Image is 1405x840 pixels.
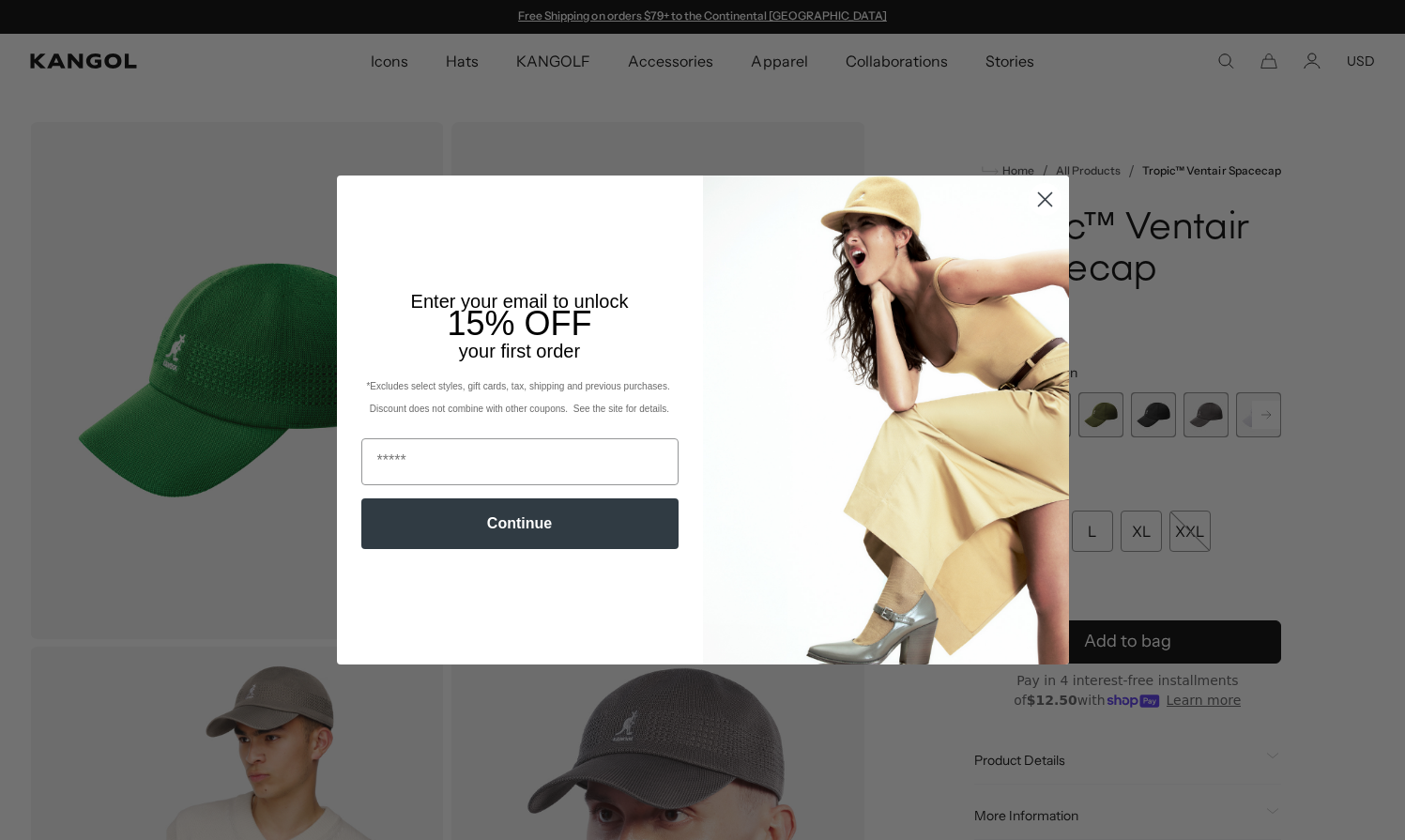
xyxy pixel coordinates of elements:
[459,341,580,361] span: your first order
[447,304,591,343] span: 15% OFF
[411,291,629,312] span: Enter your email to unlock
[361,498,679,549] button: Continue
[1029,183,1061,216] button: Close dialog
[703,176,1069,664] img: 93be19ad-e773-4382-80b9-c9d740c9197f.jpeg
[366,381,672,414] span: *Excludes select styles, gift cards, tax, shipping and previous purchases. Discount does not comb...
[361,438,679,485] input: Email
